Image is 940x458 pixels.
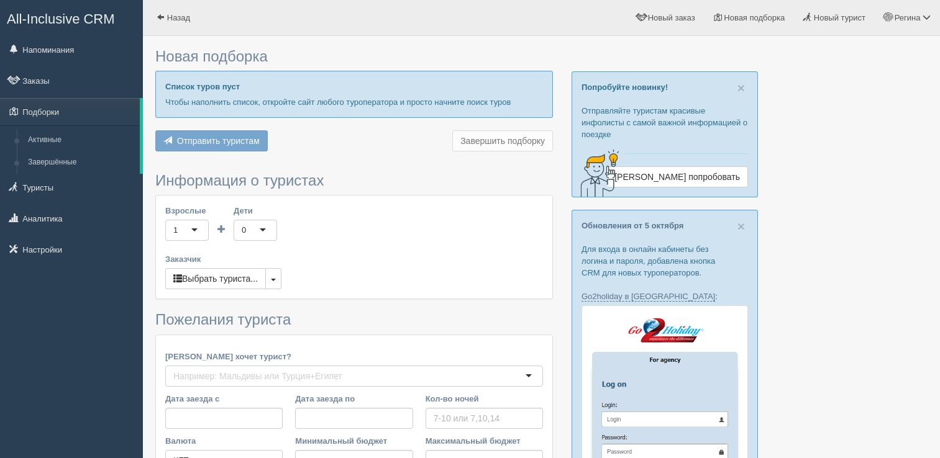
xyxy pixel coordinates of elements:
[165,351,543,362] label: [PERSON_NAME] хочет турист?
[582,81,748,93] p: Попробуйте новинку!
[234,205,277,217] label: Дети
[155,48,553,65] h3: Новая подборка
[173,370,346,382] input: Например: Мальдивы или Турция+Египет
[155,130,268,151] button: Отправить туристам
[173,224,178,236] div: 1
[606,166,748,187] a: [PERSON_NAME] попробовать
[165,435,283,447] label: Валюта
[737,220,745,233] button: Close
[737,81,745,95] span: ×
[22,129,140,151] a: Активные
[426,393,543,405] label: Кол-во ночей
[155,173,553,189] h3: Информация о туристах
[814,13,865,22] span: Новый турист
[895,13,921,22] span: Регина
[572,148,622,198] img: creative-idea-2907357.png
[582,221,683,230] a: Обновления от 5 октября
[165,268,266,289] button: Выбрать туриста...
[155,311,291,328] span: Пожелания туриста
[582,105,748,140] p: Отправляйте туристам красивые инфолисты с самой важной информацией о поездке
[724,13,785,22] span: Новая подборка
[177,136,260,146] span: Отправить туристам
[737,81,745,94] button: Close
[165,253,543,265] label: Заказчик
[7,11,115,27] span: All-Inclusive CRM
[452,130,553,151] button: Завершить подборку
[295,435,413,447] label: Минимальный бюджет
[648,13,695,22] span: Новый заказ
[582,292,715,302] a: Go2holiday в [GEOGRAPHIC_DATA]
[22,151,140,174] a: Завершённые
[167,13,190,22] span: Назад
[426,435,543,447] label: Максимальный бюджет
[582,243,748,279] p: Для входа в онлайн кабинеты без логина и пароля, добавлена кнопка CRM для новых туроператоров.
[426,408,543,429] input: 7-10 или 7,10,14
[165,96,543,108] p: Чтобы наполнить список, откройте сайт любого туроператора и просто начните поиск туров
[737,219,745,233] span: ×
[1,1,142,35] a: All-Inclusive CRM
[582,290,748,302] p: :
[165,393,283,405] label: Дата заезда с
[165,82,240,91] b: Список туров пуст
[295,393,413,405] label: Дата заезда по
[242,224,246,236] div: 0
[165,205,209,217] label: Взрослые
